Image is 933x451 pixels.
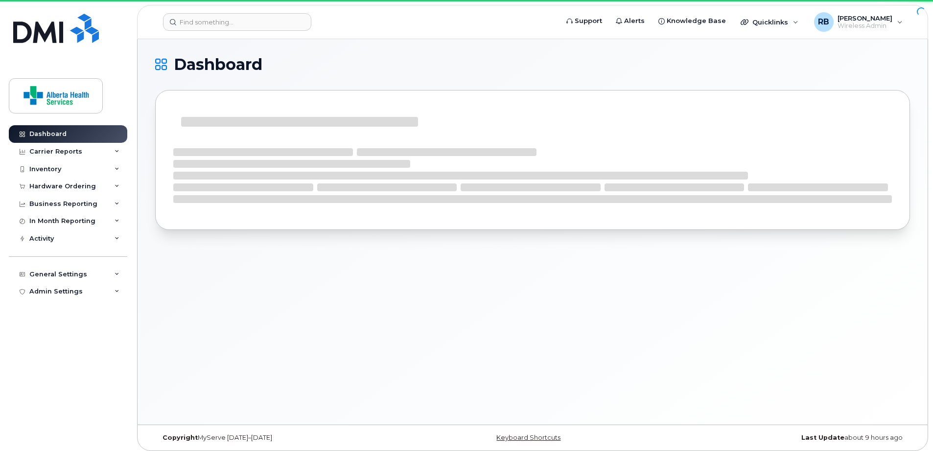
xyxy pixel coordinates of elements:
[155,434,407,442] div: MyServe [DATE]–[DATE]
[174,57,262,72] span: Dashboard
[496,434,560,441] a: Keyboard Shortcuts
[658,434,910,442] div: about 9 hours ago
[163,434,198,441] strong: Copyright
[801,434,844,441] strong: Last Update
